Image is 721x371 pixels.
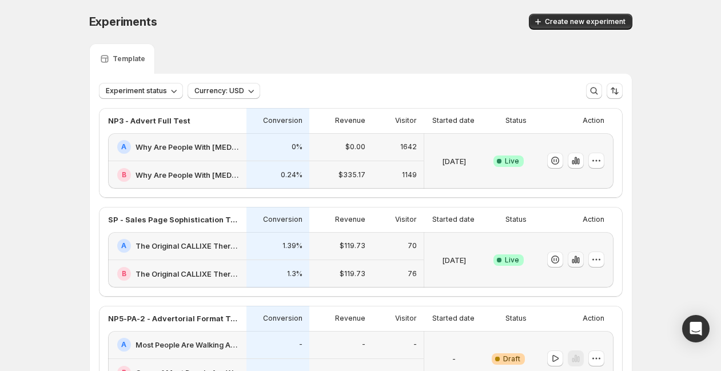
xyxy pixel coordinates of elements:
[335,116,365,125] p: Revenue
[89,15,157,29] span: Experiments
[583,314,604,323] p: Action
[452,353,456,365] p: -
[432,314,475,323] p: Started date
[395,215,417,224] p: Visitor
[395,116,417,125] p: Visitor
[136,169,240,181] h2: Why Are People With [MEDICAL_DATA] Ditching Painkillers 2 (SA -> [GEOGRAPHIC_DATA])
[505,215,527,224] p: Status
[345,142,365,151] p: $0.00
[99,83,183,99] button: Experiment status
[442,155,466,167] p: [DATE]
[108,214,240,225] p: SP - Sales Page Sophistication Test
[583,116,604,125] p: Action
[121,142,126,151] h2: A
[607,83,623,99] button: Sort the results
[292,142,302,151] p: 0%
[413,340,417,349] p: -
[529,14,632,30] button: Create new experiment
[338,170,365,179] p: $335.17
[108,313,240,324] p: NP5-PA-2 - Advertorial Format Test
[583,215,604,224] p: Action
[503,354,520,364] span: Draft
[263,314,302,323] p: Conversion
[395,314,417,323] p: Visitor
[340,269,365,278] p: $119.73
[121,340,126,349] h2: A
[263,215,302,224] p: Conversion
[408,269,417,278] p: 76
[299,340,302,349] p: -
[108,115,190,126] p: NP3 - Advert Full Test
[400,142,417,151] p: 1642
[122,269,126,278] h2: B
[505,116,527,125] p: Status
[287,269,302,278] p: 1.3%
[362,340,365,349] p: -
[188,83,260,99] button: Currency: USD
[335,215,365,224] p: Revenue
[136,268,240,280] h2: The Original CALLIXE Thera Pillow 2
[122,170,126,179] h2: B
[545,17,626,26] span: Create new experiment
[505,314,527,323] p: Status
[505,256,519,265] span: Live
[136,339,240,350] h2: Most People Are Walking Around With 20–30 Extra Pounds on Their Necks 2 (PA)
[136,141,240,153] h2: Why Are People With [MEDICAL_DATA] Ditching Painkillers (SA -> [GEOGRAPHIC_DATA])
[136,240,240,252] h2: The Original CALLIXE Thera Pillow
[263,116,302,125] p: Conversion
[282,241,302,250] p: 1.39%
[432,116,475,125] p: Started date
[194,86,244,95] span: Currency: USD
[408,241,417,250] p: 70
[442,254,466,266] p: [DATE]
[340,241,365,250] p: $119.73
[335,314,365,323] p: Revenue
[432,215,475,224] p: Started date
[402,170,417,179] p: 1149
[106,86,167,95] span: Experiment status
[121,241,126,250] h2: A
[281,170,302,179] p: 0.24%
[113,54,145,63] p: Template
[505,157,519,166] span: Live
[682,315,710,342] div: Open Intercom Messenger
